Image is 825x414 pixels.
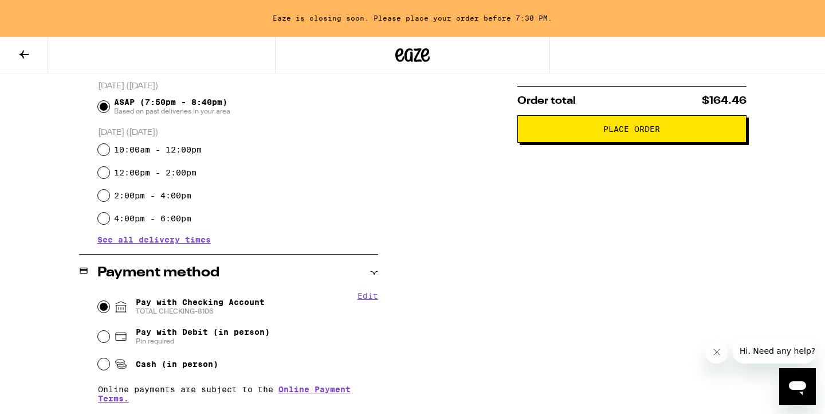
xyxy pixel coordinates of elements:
[114,191,191,200] label: 2:00pm - 4:00pm
[97,266,219,280] h2: Payment method
[136,327,270,337] span: Pay with Debit (in person)
[702,96,747,106] span: $164.46
[357,291,378,300] button: Edit
[98,81,378,92] p: [DATE] ([DATE])
[136,337,270,346] span: Pin required
[779,368,816,405] iframe: Button to launch messaging window
[136,307,265,316] span: TOTAL CHECKING-8106
[517,115,747,143] button: Place Order
[114,214,191,223] label: 4:00pm - 6:00pm
[517,96,576,106] span: Order total
[733,338,816,364] iframe: Message from company
[136,298,265,316] span: Pay with Checking Account
[114,145,202,154] label: 10:00am - 12:00pm
[98,385,378,403] p: Online payments are subject to the
[98,385,351,403] a: Online Payment Terms.
[98,127,378,138] p: [DATE] ([DATE])
[97,236,211,244] button: See all delivery times
[136,360,218,369] span: Cash (in person)
[705,341,728,364] iframe: Close message
[114,97,230,116] span: ASAP (7:50pm - 8:40pm)
[114,168,197,177] label: 12:00pm - 2:00pm
[114,107,230,116] span: Based on past deliveries in your area
[603,125,660,133] span: Place Order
